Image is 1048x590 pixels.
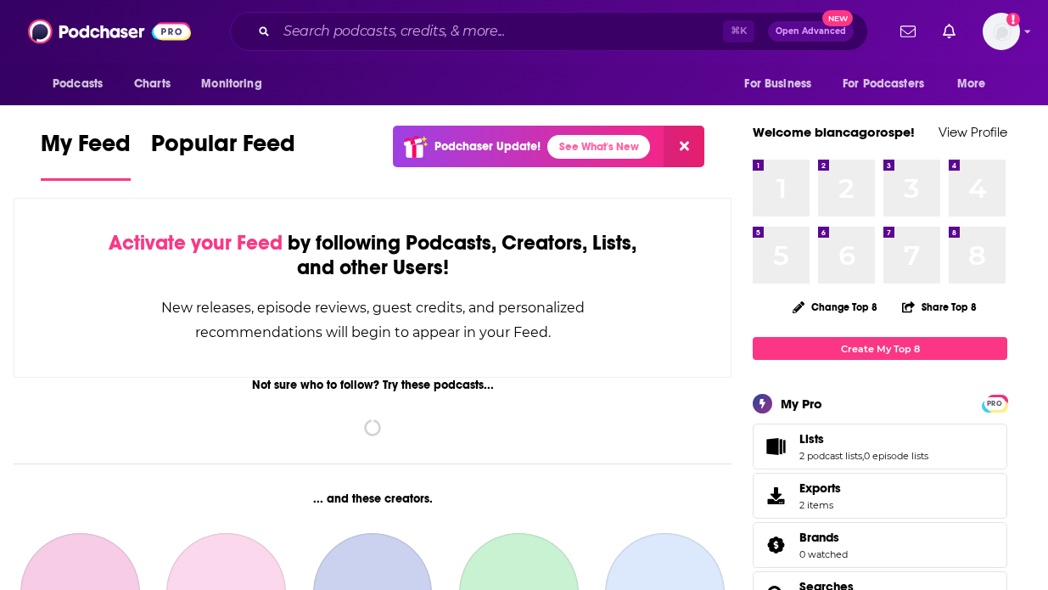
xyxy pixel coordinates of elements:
a: 0 watched [799,548,848,560]
span: Exports [799,480,841,496]
button: open menu [189,68,283,100]
span: Podcasts [53,72,103,96]
a: Exports [753,473,1007,519]
span: Brands [753,522,1007,568]
svg: Add a profile image [1006,13,1020,26]
span: Monitoring [201,72,261,96]
span: PRO [984,397,1005,410]
span: Popular Feed [151,129,295,168]
img: User Profile [983,13,1020,50]
span: More [957,72,986,96]
button: open menu [832,68,949,100]
a: Create My Top 8 [753,337,1007,360]
span: Brands [799,530,839,545]
a: Popular Feed [151,129,295,181]
span: Exports [759,484,793,508]
div: by following Podcasts, Creators, Lists, and other Users! [99,231,646,280]
span: Lists [799,431,824,447]
button: Show profile menu [983,13,1020,50]
span: 2 items [799,499,841,511]
span: Open Advanced [776,27,846,36]
div: New releases, episode reviews, guest credits, and personalized recommendations will begin to appe... [99,295,646,345]
button: Share Top 8 [901,290,978,323]
span: My Feed [41,129,131,168]
div: Not sure who to follow? Try these podcasts... [14,378,731,392]
a: Show notifications dropdown [936,17,962,46]
a: Lists [759,435,793,458]
a: Brands [799,530,848,545]
button: Change Top 8 [782,296,888,317]
a: View Profile [939,124,1007,140]
a: PRO [984,396,1005,409]
a: 0 episode lists [864,450,928,462]
span: Lists [753,424,1007,469]
span: ⌘ K [723,20,754,42]
input: Search podcasts, credits, & more... [277,18,723,45]
a: Welcome biancagorospe! [753,124,915,140]
a: Show notifications dropdown [894,17,922,46]
a: See What's New [547,135,650,159]
span: Logged in as biancagorospe [983,13,1020,50]
span: , [862,450,864,462]
span: Activate your Feed [109,230,283,256]
button: Open AdvancedNew [768,21,854,42]
span: For Podcasters [843,72,924,96]
a: Lists [799,431,928,447]
p: Podchaser Update! [434,139,541,154]
span: New [822,10,853,26]
img: Podchaser - Follow, Share and Rate Podcasts [28,15,191,48]
a: 2 podcast lists [799,450,862,462]
a: Brands [759,533,793,557]
span: Charts [134,72,171,96]
a: My Feed [41,129,131,181]
div: ... and these creators. [14,492,731,506]
a: Charts [123,68,181,100]
div: My Pro [781,396,822,412]
button: open menu [732,68,832,100]
div: Search podcasts, credits, & more... [230,12,868,51]
button: open menu [945,68,1007,100]
span: For Business [744,72,811,96]
button: open menu [41,68,125,100]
